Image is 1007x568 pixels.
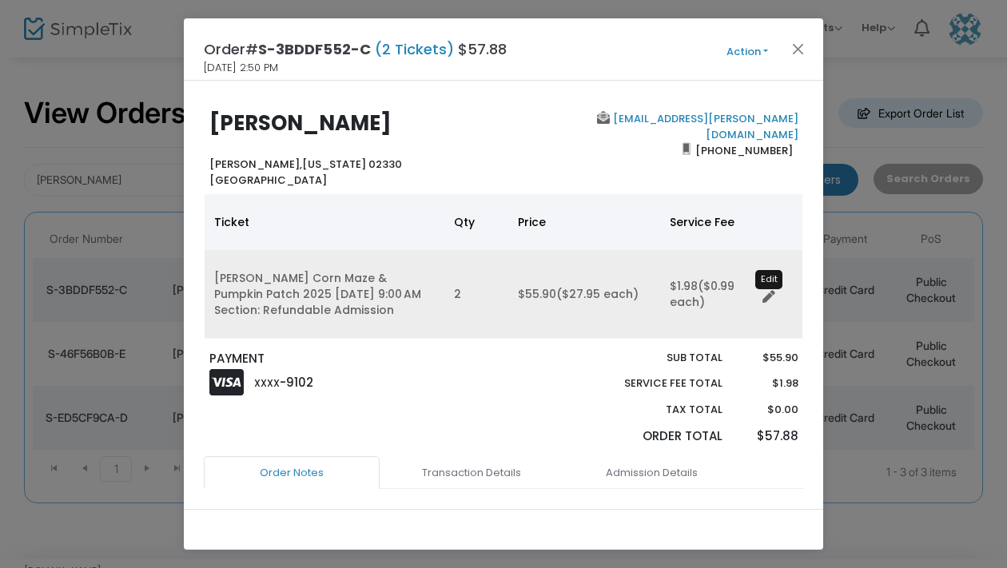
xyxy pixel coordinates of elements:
div: Edit [755,270,782,289]
th: Qty [444,194,508,250]
span: [DATE] 2:50 PM [204,60,278,76]
td: $1.98 [660,250,756,339]
td: [PERSON_NAME] Corn Maze & Pumpkin Patch 2025 [DATE] 9:00 AM Section: Refundable Admission [205,250,444,339]
a: Transaction Details [384,456,559,490]
td: $55.90 [508,250,660,339]
h4: Order# $57.88 [204,38,507,60]
b: [PERSON_NAME] [209,109,392,137]
p: $1.98 [738,375,798,391]
p: $0.00 [738,402,798,418]
div: Data table [205,194,802,339]
p: $57.88 [738,427,798,446]
p: $55.90 [738,350,798,366]
span: [PERSON_NAME], [209,157,302,172]
button: Action [699,43,795,61]
p: Tax Total [587,402,722,418]
th: Service Fee [660,194,756,250]
a: Order Notes [204,456,380,490]
button: Close [788,38,809,59]
p: Order Total [587,427,722,446]
span: [PHONE_NUMBER] [691,137,798,163]
span: (2 Tickets) [371,39,458,59]
p: PAYMENT [209,350,496,368]
span: XXXX [254,376,280,390]
p: Sub total [587,350,722,366]
a: [EMAIL_ADDRESS][PERSON_NAME][DOMAIN_NAME] [610,111,798,142]
a: Admission Details [563,456,739,490]
p: Service Fee Total [587,375,722,391]
td: 2 [444,250,508,339]
span: ($0.99 each) [670,278,734,310]
span: -9102 [280,374,313,391]
th: Ticket [205,194,444,250]
span: S-3BDDF552-C [258,39,371,59]
span: ($27.95 each) [556,286,639,302]
th: Price [508,194,660,250]
b: [US_STATE] 02330 [GEOGRAPHIC_DATA] [209,157,402,188]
